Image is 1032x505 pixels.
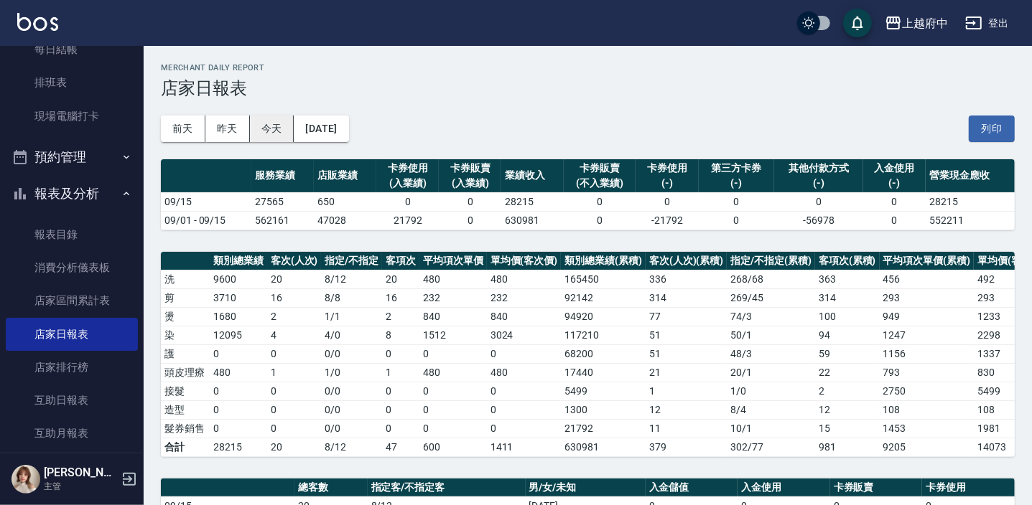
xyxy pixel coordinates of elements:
[561,382,646,400] td: 5499
[487,270,562,288] td: 480
[738,478,830,497] th: 入金使用
[382,382,419,400] td: 0
[815,400,880,419] td: 12
[419,344,487,363] td: 0
[880,307,975,326] td: 949
[815,307,880,326] td: 100
[382,438,419,456] td: 47
[880,270,975,288] td: 456
[880,252,975,270] th: 平均項次單價(累積)
[727,419,815,438] td: 10 / 1
[487,252,562,270] th: 單均價(客次價)
[382,288,419,307] td: 16
[161,159,1015,230] table: a dense table
[6,450,138,483] a: 互助排行榜
[267,344,322,363] td: 0
[564,211,636,230] td: 0
[646,478,738,497] th: 入金儲值
[321,400,382,419] td: 0 / 0
[267,419,322,438] td: 0
[314,159,376,193] th: 店販業績
[636,192,698,211] td: 0
[863,211,926,230] td: 0
[501,211,564,230] td: 630981
[267,307,322,326] td: 2
[321,326,382,344] td: 4 / 0
[561,307,646,326] td: 94920
[210,438,267,456] td: 28215
[210,288,267,307] td: 3710
[880,419,975,438] td: 1453
[419,326,487,344] td: 1512
[487,438,562,456] td: 1411
[867,161,922,176] div: 入金使用
[161,438,210,456] td: 合計
[210,382,267,400] td: 0
[646,382,727,400] td: 1
[6,351,138,384] a: 店家排行榜
[567,176,632,191] div: (不入業績)
[161,307,210,326] td: 燙
[382,252,419,270] th: 客項次
[487,344,562,363] td: 0
[321,288,382,307] td: 8 / 8
[161,63,1015,72] h2: Merchant Daily Report
[161,326,210,344] td: 染
[727,252,815,270] th: 指定/不指定(累積)
[161,400,210,419] td: 造型
[815,288,880,307] td: 314
[880,382,975,400] td: 2750
[636,211,698,230] td: -21792
[567,161,632,176] div: 卡券販賣
[815,419,880,438] td: 15
[699,192,775,211] td: 0
[6,284,138,317] a: 店家區間累計表
[267,288,322,307] td: 16
[382,326,419,344] td: 8
[727,363,815,382] td: 20 / 1
[380,161,435,176] div: 卡券使用
[959,10,1015,37] button: 登出
[646,252,727,270] th: 客次(人次)(累積)
[561,252,646,270] th: 類別總業績(累積)
[6,175,138,212] button: 報表及分析
[639,161,694,176] div: 卡券使用
[210,400,267,419] td: 0
[487,326,562,344] td: 3024
[815,438,880,456] td: 981
[161,211,251,230] td: 09/01 - 09/15
[880,326,975,344] td: 1247
[646,400,727,419] td: 12
[251,211,314,230] td: 562161
[727,270,815,288] td: 268 / 68
[321,419,382,438] td: 0 / 0
[250,115,294,142] button: 今天
[161,288,210,307] td: 剪
[880,363,975,382] td: 793
[210,326,267,344] td: 12095
[922,478,1015,497] th: 卡券使用
[487,363,562,382] td: 480
[205,115,250,142] button: 昨天
[778,161,860,176] div: 其他付款方式
[6,138,138,176] button: 預約管理
[774,211,863,230] td: -56978
[251,159,314,193] th: 服務業績
[267,252,322,270] th: 客次(人次)
[44,480,117,493] p: 主管
[727,307,815,326] td: 74 / 3
[6,318,138,351] a: 店家日報表
[969,115,1015,142] button: 列印
[161,382,210,400] td: 接髮
[382,344,419,363] td: 0
[321,270,382,288] td: 8 / 12
[501,159,564,193] th: 業績收入
[6,218,138,251] a: 報表目錄
[561,400,646,419] td: 1300
[487,382,562,400] td: 0
[646,270,727,288] td: 336
[561,270,646,288] td: 165450
[419,438,487,456] td: 600
[439,211,501,230] td: 0
[161,192,251,211] td: 09/15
